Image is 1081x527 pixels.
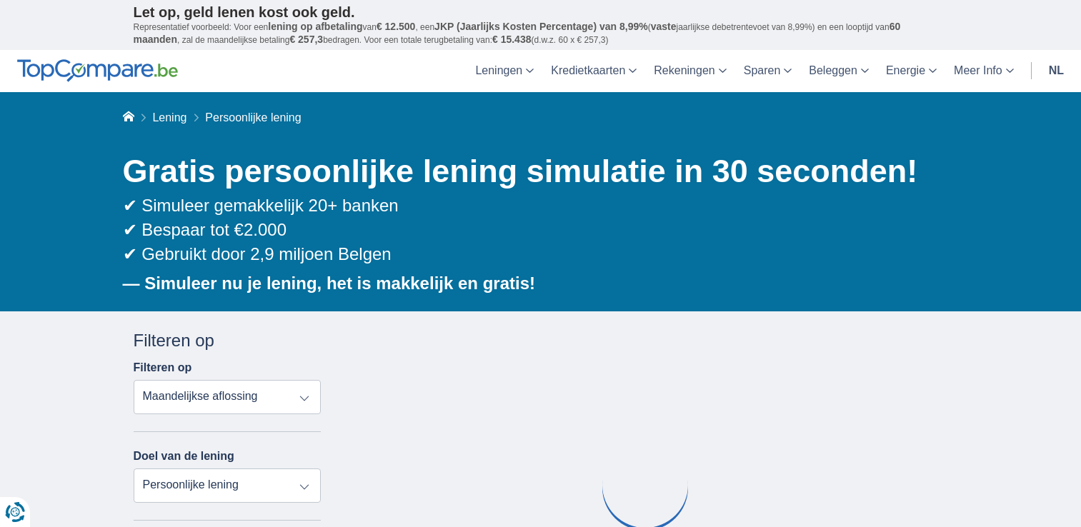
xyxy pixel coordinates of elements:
span: JKP (Jaarlijks Kosten Percentage) van 8,99% [434,21,648,32]
a: Meer Info [945,50,1022,92]
span: € 15.438 [492,34,532,45]
a: Home [123,111,134,124]
a: Energie [877,50,945,92]
span: Persoonlijke lening [205,111,301,124]
a: Lening [152,111,186,124]
a: Sparen [735,50,801,92]
p: Representatief voorbeeld: Voor een van , een ( jaarlijkse debetrentevoet van 8,99%) en een loopti... [134,21,948,46]
label: Filteren op [134,361,192,374]
a: nl [1040,50,1072,92]
b: — Simuleer nu je lening, het is makkelijk en gratis! [123,273,536,293]
a: Kredietkaarten [542,50,645,92]
a: Leningen [467,50,542,92]
h1: Gratis persoonlijke lening simulatie in 30 seconden! [123,149,948,194]
div: Filteren op [134,328,322,353]
span: 60 maanden [134,21,901,45]
span: vaste [651,21,677,32]
span: € 12.500 [377,21,416,32]
a: Rekeningen [645,50,734,92]
p: Let op, geld lenen kost ook geld. [134,4,948,21]
span: € 257,3 [289,34,323,45]
span: lening op afbetaling [268,21,362,32]
a: Beleggen [800,50,877,92]
img: TopCompare [17,59,178,82]
label: Doel van de lening [134,450,234,463]
div: ✔ Simuleer gemakkelijk 20+ banken ✔ Bespaar tot €2.000 ✔ Gebruikt door 2,9 miljoen Belgen [123,194,948,267]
